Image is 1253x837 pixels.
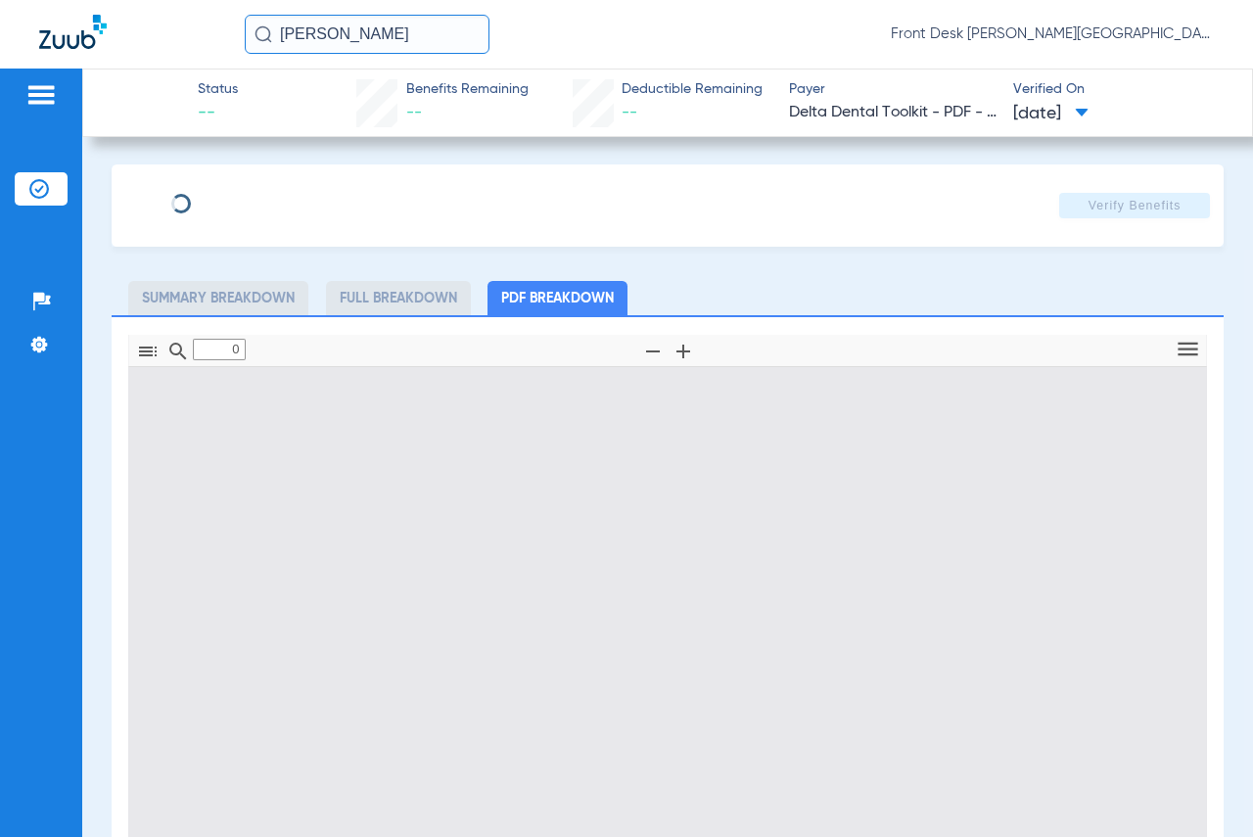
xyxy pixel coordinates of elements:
pdf-shy-button: Toggle Sidebar [132,351,162,366]
img: Zuub Logo [39,15,107,49]
span: Deductible Remaining [622,79,763,100]
li: Full Breakdown [326,281,471,315]
span: Status [198,79,238,100]
span: [DATE] [1013,102,1089,126]
span: -- [622,105,637,120]
img: hamburger-icon [25,83,57,107]
pdf-shy-button: Zoom In [668,351,698,366]
span: Front Desk [PERSON_NAME][GEOGRAPHIC_DATA] - [PERSON_NAME][GEOGRAPHIC_DATA] | My Community Dental ... [891,24,1214,44]
span: Payer [789,79,997,100]
iframe: Chat Widget [1155,743,1253,837]
button: Tools [1172,338,1205,364]
img: Search Icon [255,25,272,43]
li: Summary Breakdown [128,281,308,315]
button: Zoom Out [636,338,670,366]
li: PDF Breakdown [487,281,627,315]
pdf-shy-button: Zoom Out [637,351,668,366]
input: Search for patients [245,15,489,54]
span: Verified On [1013,79,1221,100]
button: Zoom In [667,338,700,366]
span: -- [406,105,422,120]
input: Page [193,339,246,360]
span: Benefits Remaining [406,79,529,100]
pdf-shy-button: Find in Document [162,351,193,366]
span: -- [198,101,238,125]
span: Delta Dental Toolkit - PDF - Bot [789,101,997,125]
svg: Tools [1175,336,1201,362]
